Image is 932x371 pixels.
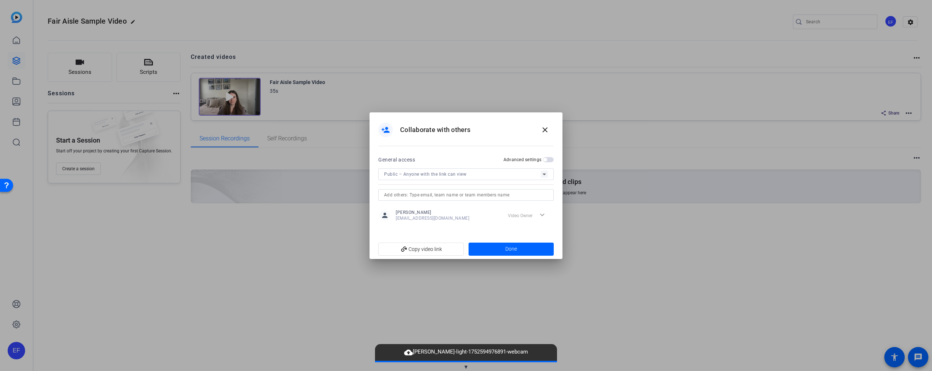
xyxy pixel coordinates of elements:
[404,348,413,357] mat-icon: cloud_upload
[503,157,541,163] h2: Advanced settings
[381,125,390,134] mat-icon: person_add
[384,242,458,256] span: Copy video link
[469,243,554,256] button: Done
[378,155,415,164] h2: General access
[463,364,469,370] span: ▼
[541,125,549,134] mat-icon: close
[384,191,548,199] input: Add others: Type email, team name or team members name
[396,210,469,215] span: [PERSON_NAME]
[396,215,469,221] span: [EMAIL_ADDRESS][DOMAIN_NAME]
[398,243,410,256] mat-icon: add_link
[505,245,517,253] span: Done
[384,172,466,177] span: Public – Anyone with the link can view
[400,125,470,134] h1: Collaborate with others
[379,210,390,221] mat-icon: person
[400,348,532,356] span: [PERSON_NAME]-light-1752594976891-webcam
[378,243,464,256] button: Copy video link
